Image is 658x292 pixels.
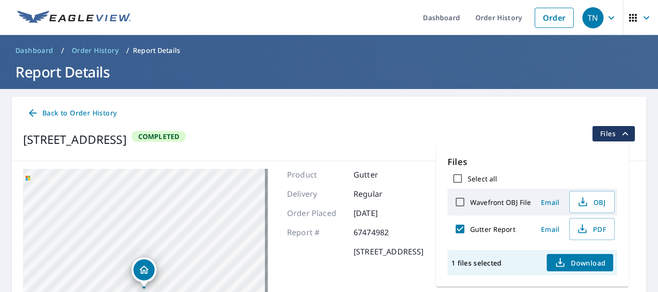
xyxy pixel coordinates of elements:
[12,62,646,82] h1: Report Details
[470,225,515,234] label: Gutter Report
[535,8,574,28] a: Order
[576,223,606,235] span: PDF
[23,104,120,122] a: Back to Order History
[451,258,501,267] p: 1 files selected
[354,207,411,219] p: [DATE]
[72,46,118,55] span: Order History
[569,191,615,213] button: OBJ
[600,128,631,140] span: Files
[354,188,411,200] p: Regular
[569,218,615,240] button: PDF
[15,46,53,55] span: Dashboard
[535,195,566,210] button: Email
[133,46,180,55] p: Report Details
[61,45,64,56] li: /
[447,155,617,168] p: Files
[126,45,129,56] li: /
[582,7,604,28] div: TN
[468,174,497,183] label: Select all
[576,196,606,208] span: OBJ
[535,222,566,237] button: Email
[287,169,345,180] p: Product
[287,227,345,238] p: Report #
[592,126,635,141] button: filesDropdownBtn-67474982
[539,225,562,234] span: Email
[17,11,131,25] img: EV Logo
[470,198,531,207] label: Wavefront OBJ File
[12,43,57,58] a: Dashboard
[27,107,117,119] span: Back to Order History
[68,43,122,58] a: Order History
[132,257,157,287] div: Dropped pin, building 1, Residential property, 110 E Pine St Cedar Bluffs, NE 68015
[23,131,127,148] div: [STREET_ADDRESS]
[287,188,345,200] p: Delivery
[287,207,345,219] p: Order Placed
[132,132,185,141] span: Completed
[554,257,605,268] span: Download
[539,198,562,207] span: Email
[354,227,411,238] p: 67474982
[12,43,646,58] nav: breadcrumb
[547,254,613,271] button: Download
[354,246,423,257] p: [STREET_ADDRESS]
[354,169,411,180] p: Gutter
